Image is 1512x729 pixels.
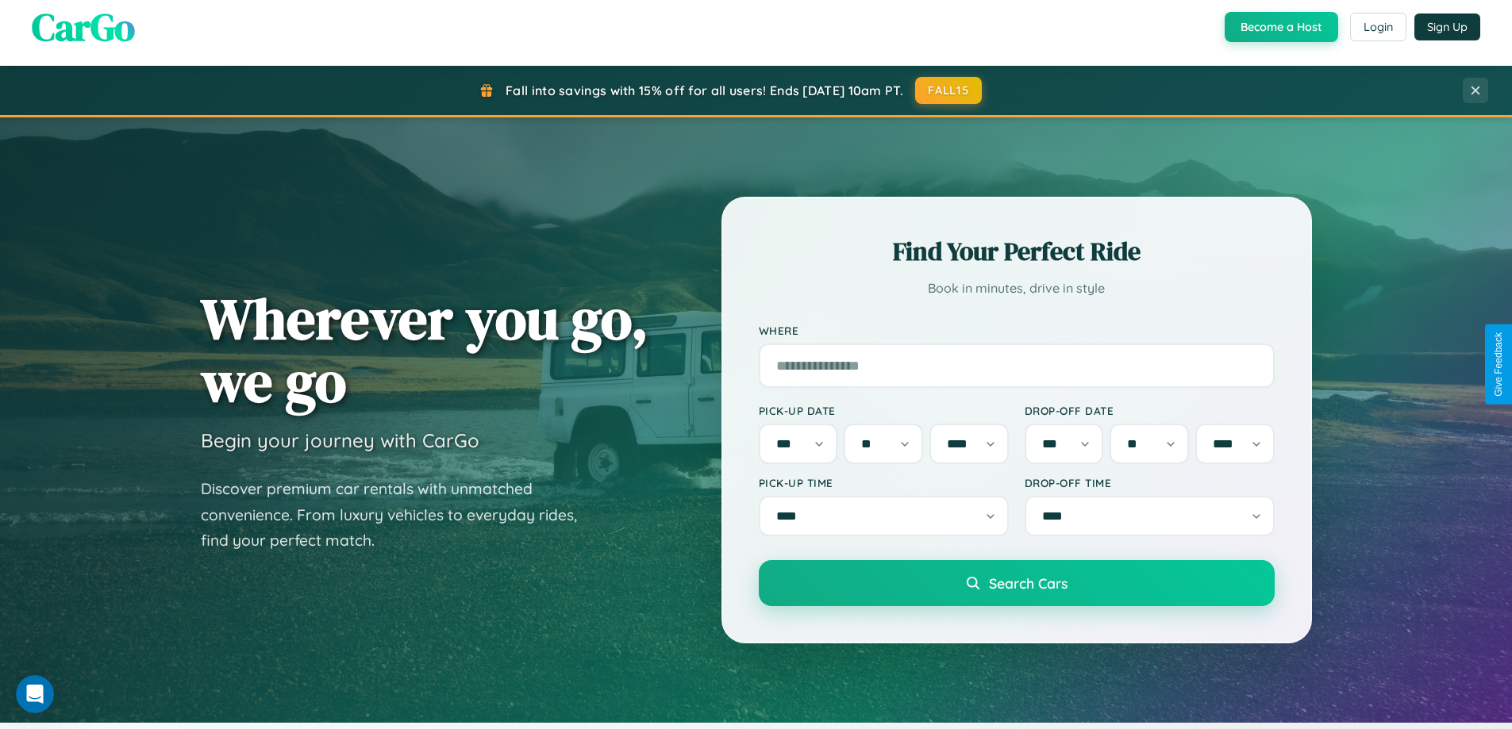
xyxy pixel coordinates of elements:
label: Pick-up Date [759,404,1009,417]
button: Become a Host [1225,12,1338,42]
p: Discover premium car rentals with unmatched convenience. From luxury vehicles to everyday rides, ... [201,476,598,554]
iframe: Intercom live chat [16,675,54,713]
h1: Wherever you go, we go [201,287,648,412]
span: Search Cars [989,574,1068,592]
h2: Find Your Perfect Ride [759,234,1275,269]
p: Book in minutes, drive in style [759,277,1275,300]
button: Search Cars [759,560,1275,606]
div: Give Feedback [1493,332,1504,397]
label: Drop-off Time [1025,476,1275,489]
label: Pick-up Time [759,476,1009,489]
span: CarGo [32,1,135,53]
button: Login [1350,13,1406,41]
h3: Begin your journey with CarGo [201,428,479,452]
label: Where [759,324,1275,337]
button: FALL15 [915,77,982,104]
button: Sign Up [1414,13,1480,40]
span: Fall into savings with 15% off for all users! Ends [DATE] 10am PT. [506,82,903,98]
label: Drop-off Date [1025,404,1275,417]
